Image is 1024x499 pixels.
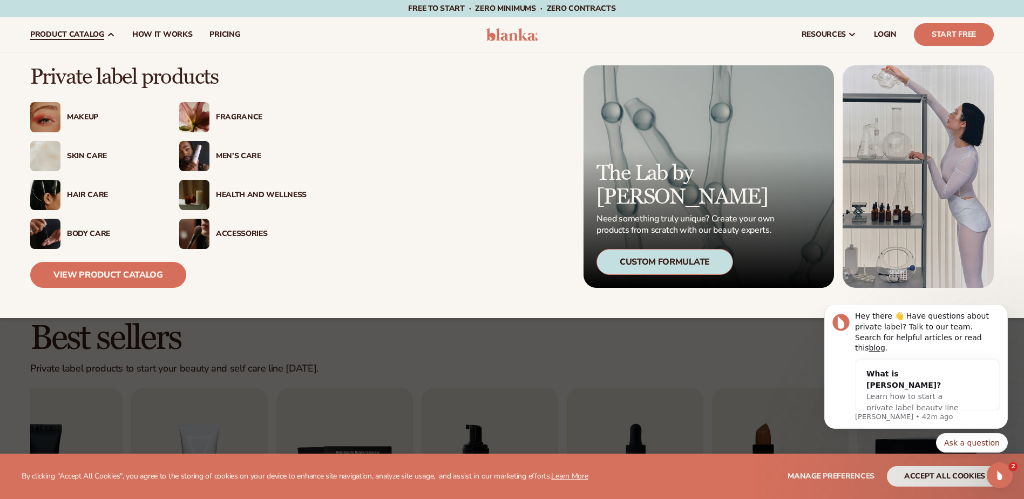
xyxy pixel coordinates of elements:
img: Female with glitter eye makeup. [30,102,60,132]
img: Male holding moisturizer bottle. [179,141,209,171]
a: Candles and incense on table. Health And Wellness [179,180,307,210]
a: Pink blooming flower. Fragrance [179,102,307,132]
div: Quick reply options [16,128,200,147]
span: How It Works [132,30,193,39]
a: pricing [201,17,248,52]
div: Men’s Care [216,152,307,161]
img: Male hand applying moisturizer. [30,219,60,249]
div: Health And Wellness [216,191,307,200]
a: Female with makeup brush. Accessories [179,219,307,249]
div: Hair Care [67,191,158,200]
img: Profile image for Lee [24,9,42,26]
span: pricing [209,30,240,39]
a: Learn More [551,471,588,481]
img: Female in lab with equipment. [843,65,994,288]
a: Cream moisturizer swatch. Skin Care [30,141,158,171]
button: Quick reply: Ask a question [128,128,200,147]
p: The Lab by [PERSON_NAME] [596,161,778,209]
a: blog [61,38,77,47]
img: logo [486,28,538,41]
a: Male holding moisturizer bottle. Men’s Care [179,141,307,171]
a: View Product Catalog [30,262,186,288]
div: Hey there 👋 Have questions about private label? Talk to our team. Search for helpful articles or ... [47,6,192,48]
img: Candles and incense on table. [179,180,209,210]
span: 2 [1009,462,1018,471]
a: Microscopic product formula. The Lab by [PERSON_NAME] Need something truly unique? Create your ow... [584,65,834,288]
div: Body Care [67,230,158,239]
p: Message from Lee, sent 42m ago [47,107,192,117]
div: Skin Care [67,152,158,161]
a: Female with glitter eye makeup. Makeup [30,102,158,132]
a: How It Works [124,17,201,52]
p: Private label products [30,65,307,89]
span: Manage preferences [788,471,874,481]
div: Custom Formulate [596,249,733,275]
div: What is [PERSON_NAME]?Learn how to start a private label beauty line with [PERSON_NAME] [48,55,169,129]
div: Message content [47,6,192,105]
p: Need something truly unique? Create your own products from scratch with our beauty experts. [596,213,778,236]
span: Free to start · ZERO minimums · ZERO contracts [408,3,615,14]
span: resources [802,30,846,39]
button: Manage preferences [788,466,874,487]
iframe: Intercom notifications message [808,305,1024,459]
span: product catalog [30,30,104,39]
img: Female hair pulled back with clips. [30,180,60,210]
button: accept all cookies [887,466,1002,487]
div: Accessories [216,230,307,239]
a: Female hair pulled back with clips. Hair Care [30,180,158,210]
img: Pink blooming flower. [179,102,209,132]
p: By clicking "Accept All Cookies", you agree to the storing of cookies on your device to enhance s... [22,472,588,481]
div: Fragrance [216,113,307,122]
span: LOGIN [874,30,897,39]
iframe: Intercom live chat [987,462,1013,488]
a: Male hand applying moisturizer. Body Care [30,219,158,249]
a: Start Free [914,23,994,46]
img: Cream moisturizer swatch. [30,141,60,171]
div: Makeup [67,113,158,122]
div: What is [PERSON_NAME]? [58,63,159,86]
a: LOGIN [865,17,905,52]
a: resources [793,17,865,52]
a: product catalog [22,17,124,52]
img: Female with makeup brush. [179,219,209,249]
span: Learn how to start a private label beauty line with [PERSON_NAME] [58,87,151,118]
